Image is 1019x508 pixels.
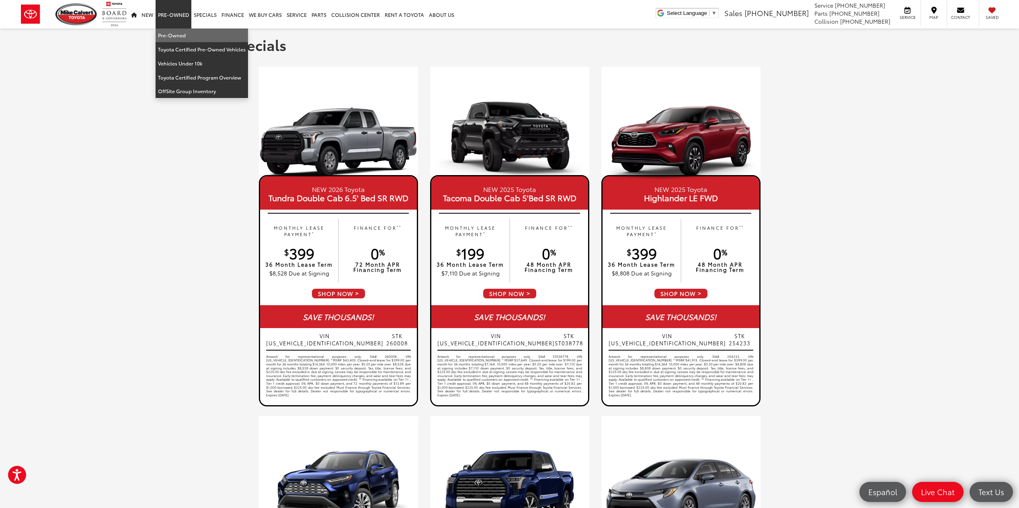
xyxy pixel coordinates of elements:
[814,9,828,17] span: Parts
[342,262,413,272] p: 72 Month APR Financing Term
[266,355,411,403] div: Artwork for representational purposes only. Stk# 260008. VIN [US_VEHICLE_IDENTIFICATION_NUMBER]. ...
[814,17,839,25] span: Collision
[156,57,248,71] a: Vehicles Under 10k
[435,262,506,267] p: 36 Month Lease Term
[974,487,1008,497] span: Text Us
[437,355,582,403] div: Artwork for representational purposes only. Stk# ST038778. VIN [US_VEHICLE_IDENTIFICATION_NUMBER]...
[667,10,717,16] a: Select Language​
[259,67,418,400] a: NEW 2026 Toyota Tundra Double Cab 6.5' Bed SR RWD MONTHLY LEASE PAYMENT* $399 36 Month Lease Term...
[912,482,964,502] a: Live Chat
[983,14,1001,20] span: Saved
[609,184,753,194] small: NEW 2025 Toyota
[514,224,584,238] p: FINANCE FOR
[627,243,657,263] span: 399
[456,246,461,257] sup: $
[156,84,248,98] a: OffSite Group Inventory
[435,269,506,277] p: $7,110 Due at Signing
[371,243,385,263] span: 0
[726,332,753,347] span: STK 254233
[607,262,677,267] p: 36 Month Lease Term
[609,355,753,403] div: Artwork for representational purposes only. Stk# 254233. VIN [US_VEHICLE_IDENTIFICATION_NUMBER]. ...
[482,288,537,299] span: SHOP NOW
[970,482,1013,502] a: Text Us
[685,224,755,238] p: FINANCE FOR
[430,67,589,175] img: 19_1757020322.jpg
[456,243,484,263] span: 199
[667,10,707,16] span: Select Language
[383,332,411,347] span: STK 260008
[259,67,418,175] img: 19_1757020322.jpg
[435,224,506,238] p: MONTHLY LEASE PAYMENT
[840,17,890,25] span: [PHONE_NUMBER]
[609,194,753,202] span: Highlander LE FWD
[430,67,589,400] a: NEW 2025 Toyota Tacoma Double Cab 5'Bed SR RWD MONTHLY LEASE PAYMENT* $199 36 Month Lease Term $7...
[951,14,970,20] span: Contact
[722,246,727,257] sup: %
[514,262,584,272] p: 48 Month APR Financing Term
[156,29,248,43] a: Pre-Owned
[713,243,727,263] span: 0
[925,14,943,20] span: Map
[724,8,742,18] span: Sales
[829,9,880,17] span: [PHONE_NUMBER]
[430,101,589,180] img: 25_Tacoma_TRD_Pro_Black_Right
[437,194,582,202] span: Tacoma Double Cab 5'Bed SR RWD
[284,243,314,263] span: 399
[437,332,555,347] span: VIN [US_VEHICLE_IDENTIFICATION_NUMBER]
[864,487,901,497] span: Español
[284,246,289,257] sup: $
[266,194,411,202] span: Tundra Double Cab 6.5' Bed SR RWD
[555,332,583,347] span: STK ST038778
[194,37,825,53] h1: New Specials
[437,184,582,194] small: NEW 2025 Toyota
[379,246,385,257] sup: %
[601,67,761,175] img: 19_1757020322.jpg
[601,101,761,180] img: 25_Highlander_XLE_Ruby_Red_Pearl_Left
[814,1,833,9] span: Service
[859,482,906,502] a: Español
[259,101,418,180] img: 26_Tundra_SR_Double_Cab_6.5_Bed_Celestial_Silver_Metallic_Left
[711,10,717,16] span: ▼
[607,224,677,238] p: MONTHLY LEASE PAYMENT
[685,262,755,272] p: 48 Month APR Financing Term
[627,246,631,257] sup: $
[550,246,556,257] sup: %
[603,305,759,328] div: SAVE THOUSANDS!
[156,43,248,57] a: Toyota Certified Pre-Owned Vehicles
[156,71,248,85] a: Toyota Certified Program Overview
[917,487,959,497] span: Live Chat
[266,184,411,194] small: NEW 2026 Toyota
[654,288,708,299] span: SHOP NOW
[431,305,588,328] div: SAVE THOUSANDS!
[898,14,916,20] span: Service
[601,67,761,400] a: NEW 2025 Toyota Highlander LE FWD MONTHLY LEASE PAYMENT* $399 36 Month Lease Term $8,808 Due at S...
[607,269,677,277] p: $8,808 Due at Signing
[264,269,334,277] p: $8,528 Due at Signing
[542,243,556,263] span: 0
[311,288,366,299] span: SHOP NOW
[609,332,726,347] span: VIN [US_VEHICLE_IDENTIFICATION_NUMBER]
[744,8,809,18] span: [PHONE_NUMBER]
[835,1,885,9] span: [PHONE_NUMBER]
[264,262,334,267] p: 36 Month Lease Term
[55,3,98,25] img: Mike Calvert Toyota
[266,332,383,347] span: VIN [US_VEHICLE_IDENTIFICATION_NUMBER]
[264,224,334,238] p: MONTHLY LEASE PAYMENT
[342,224,413,238] p: FINANCE FOR
[260,305,417,328] div: SAVE THOUSANDS!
